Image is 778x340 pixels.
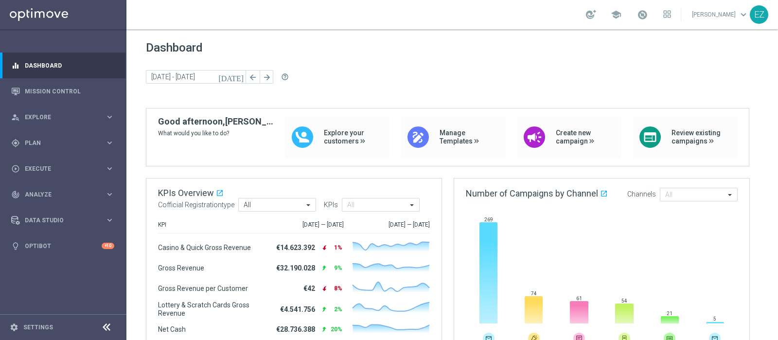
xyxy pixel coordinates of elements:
a: Dashboard [25,53,114,78]
div: Analyze [11,190,105,199]
button: Mission Control [11,88,115,95]
div: Explore [11,113,105,122]
button: track_changes Analyze keyboard_arrow_right [11,191,115,198]
i: person_search [11,113,20,122]
i: keyboard_arrow_right [105,190,114,199]
div: Optibot [11,233,114,259]
span: Analyze [25,192,105,197]
div: Plan [11,139,105,147]
span: school [611,9,621,20]
i: equalizer [11,61,20,70]
i: settings [10,323,18,332]
button: equalizer Dashboard [11,62,115,70]
div: Execute [11,164,105,173]
button: person_search Explore keyboard_arrow_right [11,113,115,121]
i: keyboard_arrow_right [105,138,114,147]
i: keyboard_arrow_right [105,112,114,122]
div: Data Studio [11,216,105,225]
button: lightbulb Optibot +10 [11,242,115,250]
button: gps_fixed Plan keyboard_arrow_right [11,139,115,147]
i: keyboard_arrow_right [105,215,114,225]
div: Dashboard [11,53,114,78]
i: lightbulb [11,242,20,251]
i: gps_fixed [11,139,20,147]
i: keyboard_arrow_right [105,164,114,173]
button: play_circle_outline Execute keyboard_arrow_right [11,165,115,173]
span: Data Studio [25,217,105,223]
a: Mission Control [25,78,114,104]
span: keyboard_arrow_down [738,9,749,20]
i: play_circle_outline [11,164,20,173]
span: Explore [25,114,105,120]
a: Optibot [25,233,102,259]
a: Settings [23,324,53,330]
div: EZ [750,5,768,24]
div: Mission Control [11,78,114,104]
div: +10 [102,243,114,249]
button: Data Studio keyboard_arrow_right [11,216,115,224]
span: Execute [25,166,105,172]
span: Plan [25,140,105,146]
a: [PERSON_NAME]keyboard_arrow_down [691,7,750,22]
i: track_changes [11,190,20,199]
